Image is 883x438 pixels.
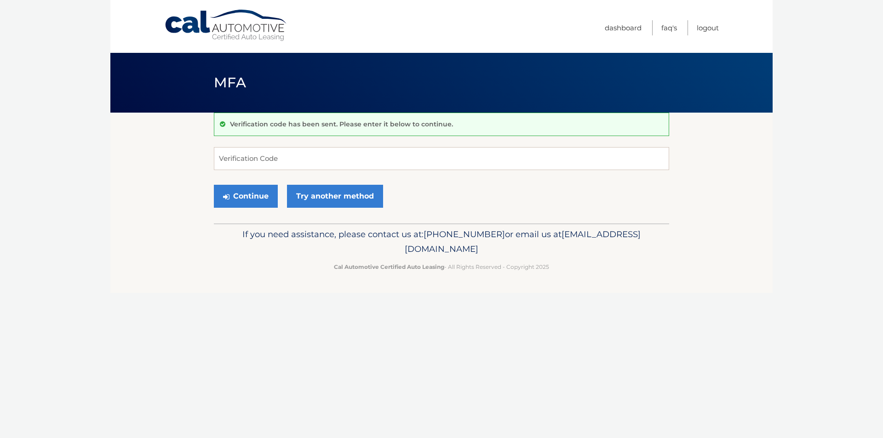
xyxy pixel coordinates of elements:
span: [PHONE_NUMBER] [424,229,505,239]
a: Cal Automotive [164,9,288,42]
a: Logout [697,20,719,35]
p: - All Rights Reserved - Copyright 2025 [220,262,663,272]
button: Continue [214,185,278,208]
p: If you need assistance, please contact us at: or email us at [220,227,663,256]
span: MFA [214,74,246,91]
a: Try another method [287,185,383,208]
p: Verification code has been sent. Please enter it below to continue. [230,120,453,128]
strong: Cal Automotive Certified Auto Leasing [334,263,444,270]
a: Dashboard [605,20,642,35]
input: Verification Code [214,147,669,170]
a: FAQ's [661,20,677,35]
span: [EMAIL_ADDRESS][DOMAIN_NAME] [405,229,641,254]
